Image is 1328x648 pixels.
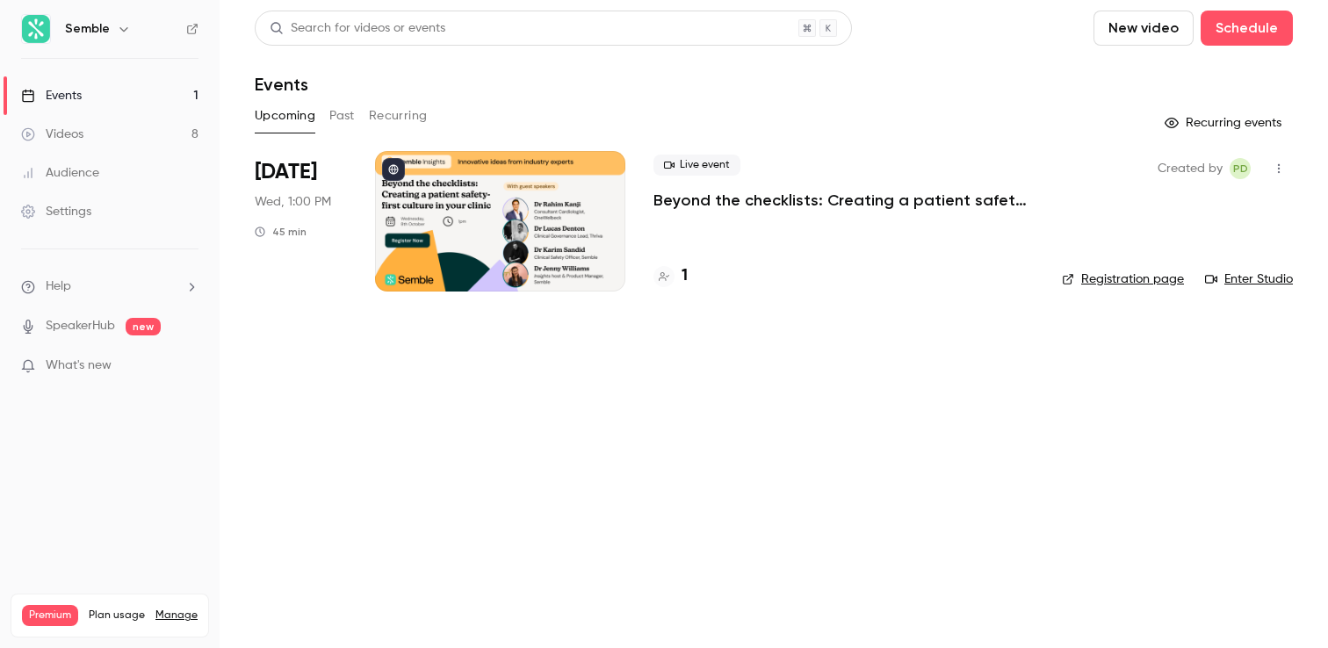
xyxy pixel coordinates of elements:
[255,151,347,292] div: Oct 8 Wed, 1:00 PM (Europe/London)
[155,608,198,623] a: Manage
[21,126,83,143] div: Videos
[1093,11,1194,46] button: New video
[21,203,91,220] div: Settings
[89,608,145,623] span: Plan usage
[1205,270,1293,288] a: Enter Studio
[653,264,688,288] a: 1
[126,318,161,335] span: new
[255,158,317,186] span: [DATE]
[369,102,428,130] button: Recurring
[682,264,688,288] h4: 1
[65,20,110,38] h6: Semble
[46,356,112,375] span: What's new
[255,102,315,130] button: Upcoming
[177,358,198,374] iframe: Noticeable Trigger
[329,102,355,130] button: Past
[1233,158,1248,179] span: PD
[46,277,71,296] span: Help
[270,19,445,38] div: Search for videos or events
[22,605,78,626] span: Premium
[255,225,307,239] div: 45 min
[21,164,99,182] div: Audience
[21,277,198,296] li: help-dropdown-opener
[1158,158,1223,179] span: Created by
[653,155,740,176] span: Live event
[255,193,331,211] span: Wed, 1:00 PM
[1201,11,1293,46] button: Schedule
[1230,158,1251,179] span: Pascale Day
[255,74,308,95] h1: Events
[1157,109,1293,137] button: Recurring events
[21,87,82,104] div: Events
[1062,270,1184,288] a: Registration page
[22,15,50,43] img: Semble
[653,190,1034,211] a: Beyond the checklists: Creating a patient safety-first culture in your clinic
[46,317,115,335] a: SpeakerHub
